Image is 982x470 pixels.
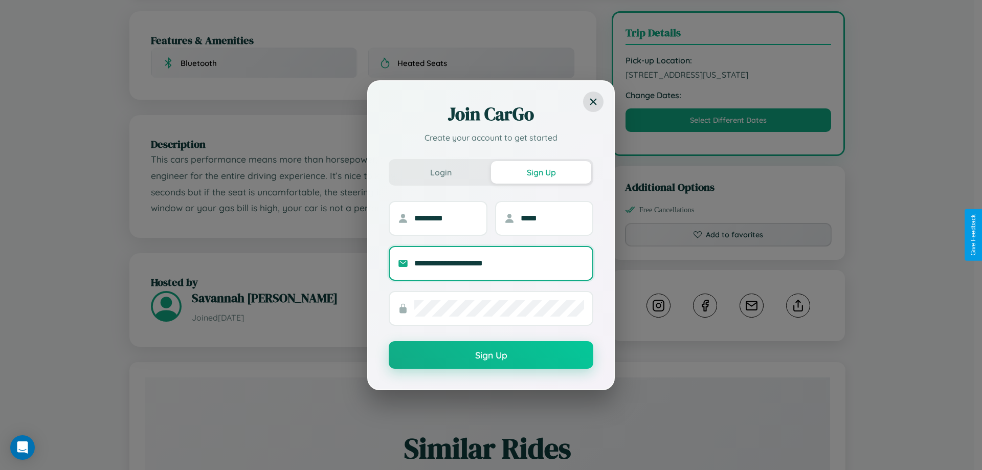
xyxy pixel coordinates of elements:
[389,341,593,369] button: Sign Up
[391,161,491,184] button: Login
[389,102,593,126] h2: Join CarGo
[970,214,977,256] div: Give Feedback
[10,435,35,460] div: Open Intercom Messenger
[491,161,591,184] button: Sign Up
[389,131,593,144] p: Create your account to get started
